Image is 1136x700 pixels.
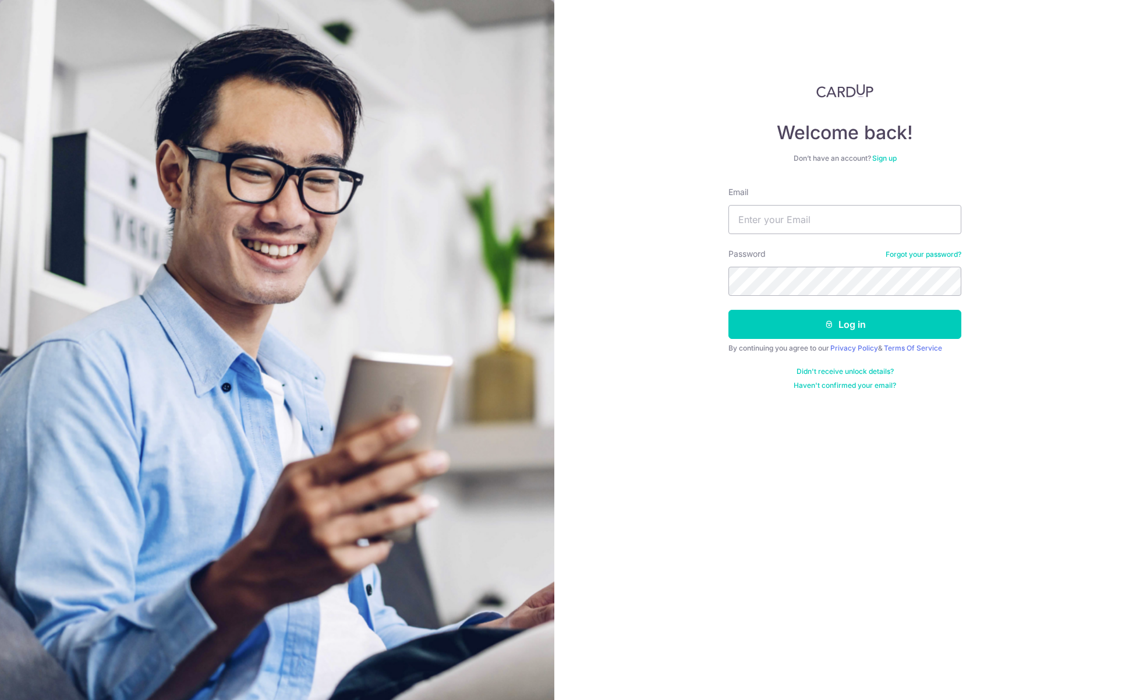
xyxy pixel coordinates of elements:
[816,84,873,98] img: CardUp Logo
[728,154,961,163] div: Don’t have an account?
[728,344,961,353] div: By continuing you agree to our &
[797,367,894,376] a: Didn't receive unlock details?
[884,344,942,352] a: Terms Of Service
[728,121,961,144] h4: Welcome back!
[728,248,766,260] label: Password
[728,186,748,198] label: Email
[830,344,878,352] a: Privacy Policy
[872,154,897,162] a: Sign up
[728,205,961,234] input: Enter your Email
[886,250,961,259] a: Forgot your password?
[728,310,961,339] button: Log in
[794,381,896,390] a: Haven't confirmed your email?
